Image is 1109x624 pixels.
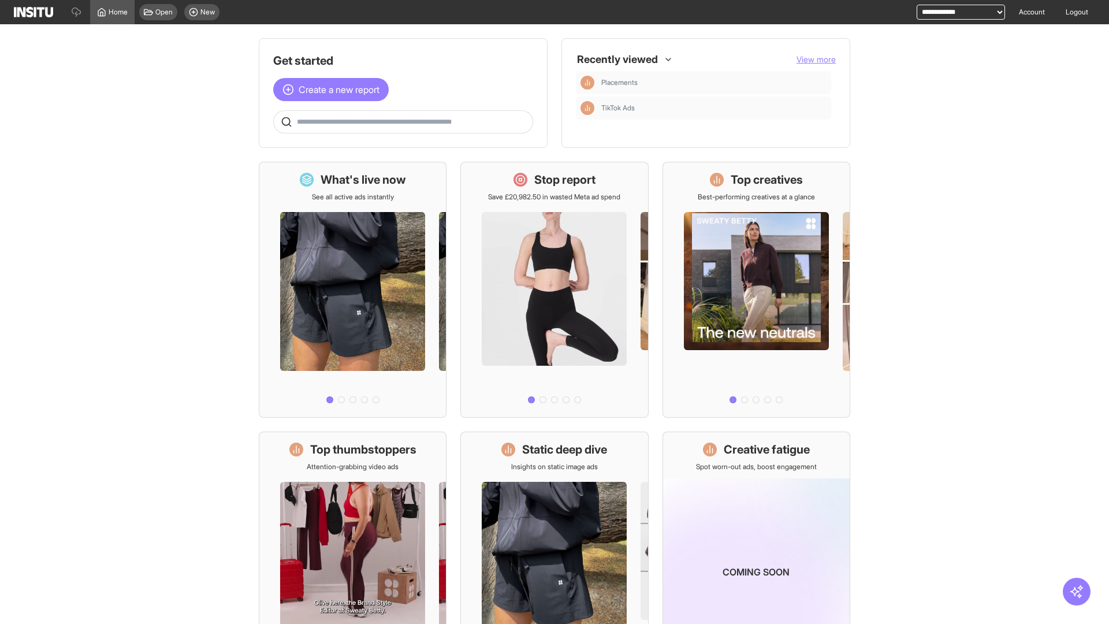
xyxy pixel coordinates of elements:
img: Logo [14,7,53,17]
h1: Top creatives [731,172,803,188]
p: Attention-grabbing video ads [307,462,399,471]
h1: What's live now [321,172,406,188]
span: TikTok Ads [601,103,635,113]
h1: Top thumbstoppers [310,441,416,458]
a: Top creativesBest-performing creatives at a glance [663,162,850,418]
span: Open [155,8,173,17]
span: Create a new report [299,83,379,96]
div: Insights [580,101,594,115]
p: Save £20,982.50 in wasted Meta ad spend [488,192,620,202]
button: Create a new report [273,78,389,101]
h1: Get started [273,53,533,69]
span: View more [797,54,836,64]
div: Insights [580,76,594,90]
a: What's live nowSee all active ads instantly [259,162,446,418]
p: See all active ads instantly [312,192,394,202]
a: Stop reportSave £20,982.50 in wasted Meta ad spend [460,162,648,418]
p: Insights on static image ads [511,462,598,471]
span: Placements [601,78,827,87]
span: Home [109,8,128,17]
p: Best-performing creatives at a glance [698,192,815,202]
button: View more [797,54,836,65]
span: Placements [601,78,638,87]
span: TikTok Ads [601,103,827,113]
span: New [200,8,215,17]
h1: Static deep dive [522,441,607,458]
h1: Stop report [534,172,596,188]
